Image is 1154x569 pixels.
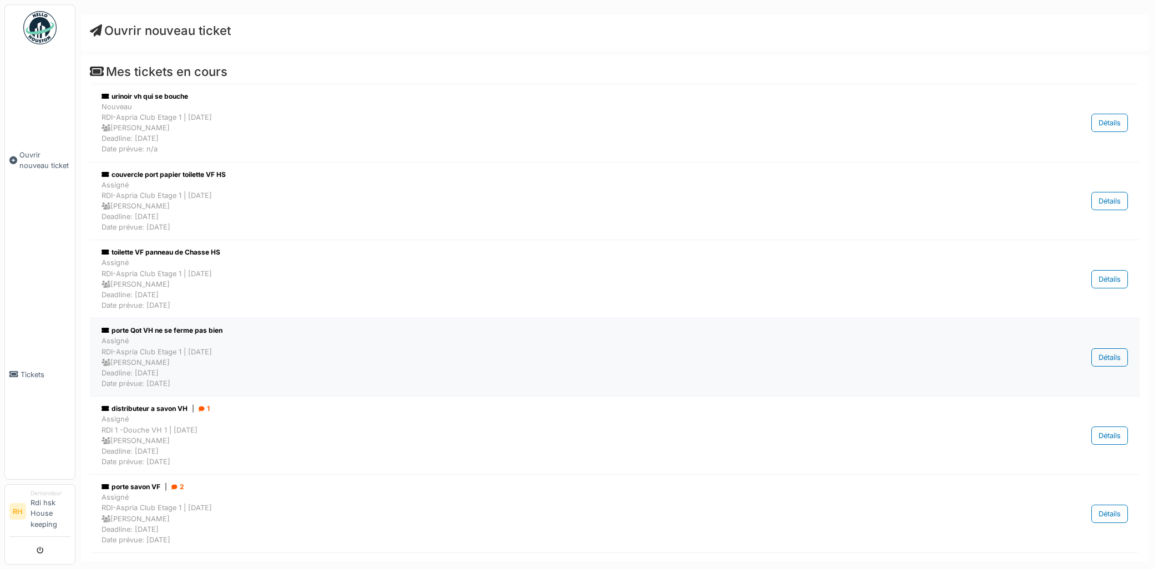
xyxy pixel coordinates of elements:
[192,404,194,414] span: |
[99,167,1131,236] a: couvercle port papier toilette VF HS AssignéRDI-Aspria Club Etage 1 | [DATE] [PERSON_NAME]Deadlin...
[1091,505,1128,523] div: Détails
[21,369,70,380] span: Tickets
[102,414,983,467] div: Assigné RDI 1 -Douche VH 1 | [DATE] [PERSON_NAME] Deadline: [DATE] Date prévue: [DATE]
[19,150,70,171] span: Ouvrir nouveau ticket
[102,92,983,101] div: urinoir vh qui se bouche
[23,11,57,44] img: Badge_color-CXgf-gQk.svg
[1091,114,1128,132] div: Détails
[102,404,983,414] div: distributeur a savon VH
[102,336,983,389] div: Assigné RDI-Aspria Club Etage 1 | [DATE] [PERSON_NAME] Deadline: [DATE] Date prévue: [DATE]
[102,326,983,336] div: porte Qot VH ne se ferme pas bien
[171,482,184,492] div: 2
[99,245,1131,313] a: toilette VF panneau de Chasse HS AssignéRDI-Aspria Club Etage 1 | [DATE] [PERSON_NAME]Deadline: [...
[1091,192,1128,210] div: Détails
[90,64,1140,79] h4: Mes tickets en cours
[199,404,210,414] div: 1
[99,479,1131,548] a: porte savon VF| 2 AssignéRDI-Aspria Club Etage 1 | [DATE] [PERSON_NAME]Deadline: [DATE]Date prévu...
[165,482,167,492] span: |
[102,170,983,180] div: couvercle port papier toilette VF HS
[9,489,70,537] a: RH DemandeurRdi hsk House keeping
[1091,270,1128,288] div: Détails
[9,503,26,520] li: RH
[31,489,70,534] li: Rdi hsk House keeping
[99,89,1131,158] a: urinoir vh qui se bouche NouveauRDI-Aspria Club Etage 1 | [DATE] [PERSON_NAME]Deadline: [DATE]Dat...
[102,247,983,257] div: toilette VF panneau de Chasse HS
[1091,426,1128,445] div: Détails
[102,482,983,492] div: porte savon VF
[99,401,1131,470] a: distributeur a savon VH| 1 AssignéRDI 1 -Douche VH 1 | [DATE] [PERSON_NAME]Deadline: [DATE]Date p...
[5,270,75,479] a: Tickets
[99,323,1131,392] a: porte Qot VH ne se ferme pas bien AssignéRDI-Aspria Club Etage 1 | [DATE] [PERSON_NAME]Deadline: ...
[102,180,983,233] div: Assigné RDI-Aspria Club Etage 1 | [DATE] [PERSON_NAME] Deadline: [DATE] Date prévue: [DATE]
[90,23,231,38] a: Ouvrir nouveau ticket
[102,492,983,545] div: Assigné RDI-Aspria Club Etage 1 | [DATE] [PERSON_NAME] Deadline: [DATE] Date prévue: [DATE]
[5,50,75,270] a: Ouvrir nouveau ticket
[31,489,70,497] div: Demandeur
[102,257,983,311] div: Assigné RDI-Aspria Club Etage 1 | [DATE] [PERSON_NAME] Deadline: [DATE] Date prévue: [DATE]
[102,101,983,155] div: Nouveau RDI-Aspria Club Etage 1 | [DATE] [PERSON_NAME] Deadline: [DATE] Date prévue: n/a
[1091,348,1128,367] div: Détails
